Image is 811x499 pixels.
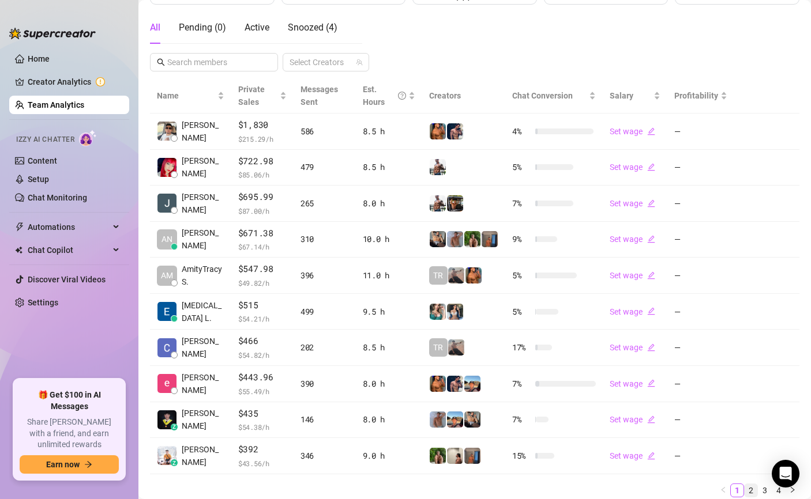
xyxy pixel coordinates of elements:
div: 11.0 h [363,269,415,282]
img: logo-BBDzfeDw.svg [9,28,96,39]
span: edit [647,415,655,424]
img: George [464,411,480,428]
span: $671.38 [238,226,287,240]
td: — [667,438,734,474]
span: $ 215.29 /h [238,133,287,145]
img: LC [448,339,464,356]
span: Profitability [674,91,718,100]
li: 4 [772,483,786,497]
div: Est. Hours [363,83,406,108]
div: 499 [301,305,349,318]
span: Automations [28,218,110,236]
img: Enrique S. [157,374,177,393]
div: 9.0 h [363,449,415,462]
span: Share [PERSON_NAME] with a friend, and earn unlimited rewards [20,417,119,451]
div: z [171,424,178,430]
span: $ 54.21 /h [238,313,287,324]
span: 5 % [512,269,531,282]
a: Set wageedit [610,199,655,208]
a: Set wageedit [610,307,655,316]
span: $ 87.00 /h [238,205,287,217]
div: 8.0 h [363,413,415,426]
img: Ralphy [447,448,463,464]
a: Setup [28,175,49,184]
span: Messages Sent [301,85,338,107]
img: JG [430,376,446,392]
div: z [171,459,178,466]
span: $ 67.14 /h [238,241,287,252]
span: [PERSON_NAME] [182,119,224,144]
a: 2 [745,484,757,497]
div: 8.0 h [363,377,415,390]
span: $ 85.06 /h [238,169,287,180]
img: Chat Copilot [15,246,22,254]
img: Joey [447,231,463,247]
th: Name [150,78,231,114]
span: edit [647,379,655,387]
li: 2 [744,483,758,497]
span: right [789,486,796,493]
a: Settings [28,298,58,307]
span: $1,830 [238,118,287,132]
span: arrow-right [84,460,92,468]
img: Nathaniel [464,231,480,247]
span: $443.96 [238,371,287,384]
span: $ 49.82 /h [238,277,287,289]
img: Charmaine Javil… [157,338,177,357]
div: 8.5 h [363,125,415,138]
a: 3 [759,484,771,497]
span: 9 % [512,233,531,245]
td: — [667,222,734,258]
img: JG [465,267,482,283]
span: thunderbolt [15,222,24,232]
span: [PERSON_NAME] [182,407,224,432]
img: Rick Gino Tarce… [157,122,177,141]
li: Next Page [786,483,799,497]
span: 7 % [512,197,531,210]
span: Name [157,89,215,102]
span: TR [433,341,443,354]
img: Nathan [447,195,463,211]
a: Set wageedit [610,271,655,280]
span: Chat Conversion [512,91,573,100]
div: 396 [301,269,349,282]
span: 5 % [512,161,531,173]
div: 310 [301,233,349,245]
span: Snoozed ( 4 ) [288,22,337,33]
div: 265 [301,197,349,210]
td: — [667,114,734,150]
span: Active [245,22,269,33]
img: JUSTIN [430,195,446,211]
a: 1 [731,484,744,497]
a: Set wageedit [610,127,655,136]
img: Joey [430,411,446,428]
img: Axel [447,123,463,139]
div: 479 [301,161,349,173]
span: $515 [238,298,287,312]
span: [MEDICAL_DATA] L. [182,299,224,324]
div: 586 [301,125,349,138]
span: [PERSON_NAME] [182,226,224,252]
span: [PERSON_NAME] [182,443,224,468]
img: Zach [464,376,480,392]
span: $695.99 [238,190,287,204]
span: edit [647,343,655,351]
div: 146 [301,413,349,426]
img: Nathaniel [430,448,446,464]
a: Set wageedit [610,343,655,352]
button: left [716,483,730,497]
span: 7 % [512,413,531,426]
a: Team Analytics [28,100,84,109]
td: — [667,258,734,294]
span: Salary [610,91,633,100]
td: — [667,294,734,330]
img: Exon Locsin [157,302,177,321]
a: Discover Viral Videos [28,275,106,284]
li: Previous Page [716,483,730,497]
span: 15 % [512,449,531,462]
span: $ 43.56 /h [238,458,287,469]
span: AmityTracy S. [182,263,224,288]
span: TR [433,269,443,282]
span: [PERSON_NAME] [182,371,224,396]
img: George [430,231,446,247]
